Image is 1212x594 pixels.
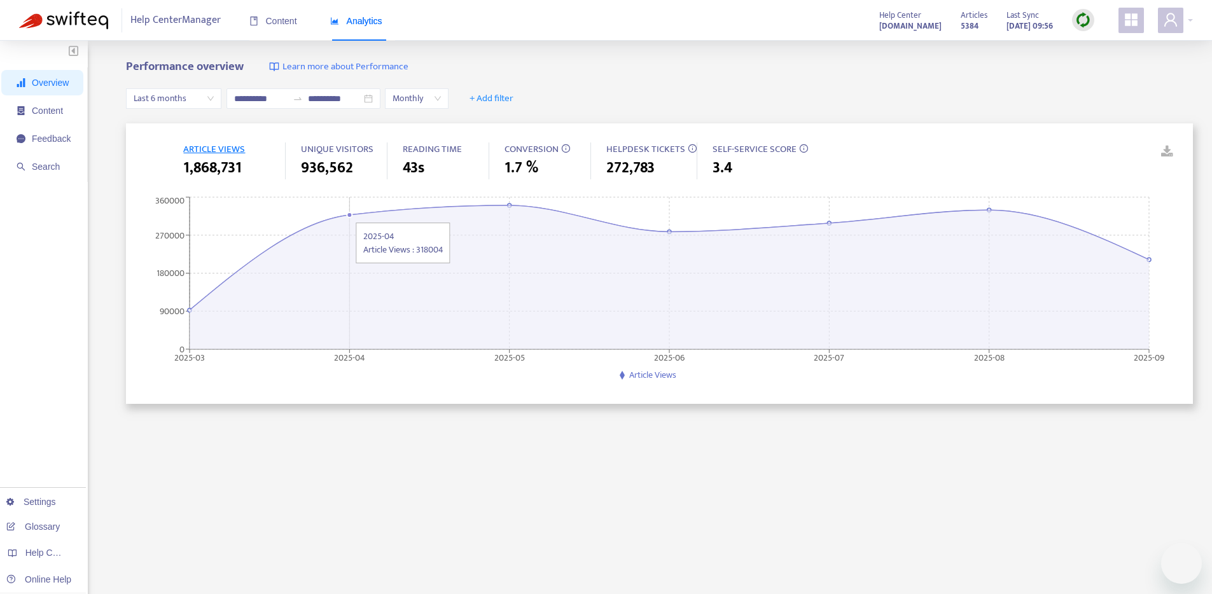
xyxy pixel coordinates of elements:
span: 1,868,731 [183,156,242,179]
span: book [249,17,258,25]
tspan: 2025-08 [974,350,1005,364]
tspan: 2025-05 [494,350,525,364]
tspan: 180000 [157,266,185,280]
span: to [293,93,303,104]
b: Performance overview [126,57,244,76]
span: + Add filter [470,91,513,106]
span: appstore [1124,12,1139,27]
strong: [DOMAIN_NAME] [879,19,942,33]
img: sync.dc5367851b00ba804db3.png [1075,12,1091,28]
span: container [17,106,25,115]
span: Search [32,162,60,172]
tspan: 2025-03 [174,350,205,364]
tspan: 270000 [155,228,185,242]
span: ARTICLE VIEWS [183,141,245,157]
span: user [1163,12,1178,27]
span: 272,783 [606,156,655,179]
span: Help Center [879,8,921,22]
strong: 5384 [961,19,979,33]
span: Last 6 months [134,89,214,108]
span: Last Sync [1007,8,1039,22]
a: Glossary [6,521,60,532]
tspan: 360000 [155,193,185,208]
a: Online Help [6,574,71,584]
span: Articles [961,8,987,22]
span: swap-right [293,93,303,104]
a: [DOMAIN_NAME] [879,18,942,33]
span: Analytics [330,16,382,26]
span: SELF-SERVICE SCORE [713,141,797,157]
span: area-chart [330,17,339,25]
span: UNIQUE VISITORS [301,141,373,157]
span: 1.7 % [505,156,538,179]
span: Content [249,16,297,26]
span: Monthly [393,89,441,108]
tspan: 0 [179,342,185,356]
span: Help Center Manager [130,8,221,32]
span: Help Centers [25,548,78,558]
button: + Add filter [460,88,523,109]
span: 43s [403,156,424,179]
tspan: 2025-04 [334,350,365,364]
span: signal [17,78,25,87]
span: message [17,134,25,143]
span: CONVERSION [505,141,559,157]
a: Learn more about Performance [269,60,408,74]
tspan: 2025-06 [654,350,685,364]
tspan: 90000 [160,304,185,319]
span: HELPDESK TICKETS [606,141,685,157]
tspan: 2025-09 [1134,350,1164,364]
span: 3.4 [713,156,732,179]
span: 936,562 [301,156,353,179]
img: image-link [269,62,279,72]
img: Swifteq [19,11,108,29]
strong: [DATE] 09:56 [1007,19,1053,33]
tspan: 2025-07 [814,350,845,364]
span: Article Views [629,368,676,382]
a: Settings [6,497,56,507]
span: Content [32,106,63,116]
span: Overview [32,78,69,88]
span: search [17,162,25,171]
span: Learn more about Performance [282,60,408,74]
span: Feedback [32,134,71,144]
span: READING TIME [403,141,462,157]
iframe: Button to launch messaging window [1161,543,1202,584]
